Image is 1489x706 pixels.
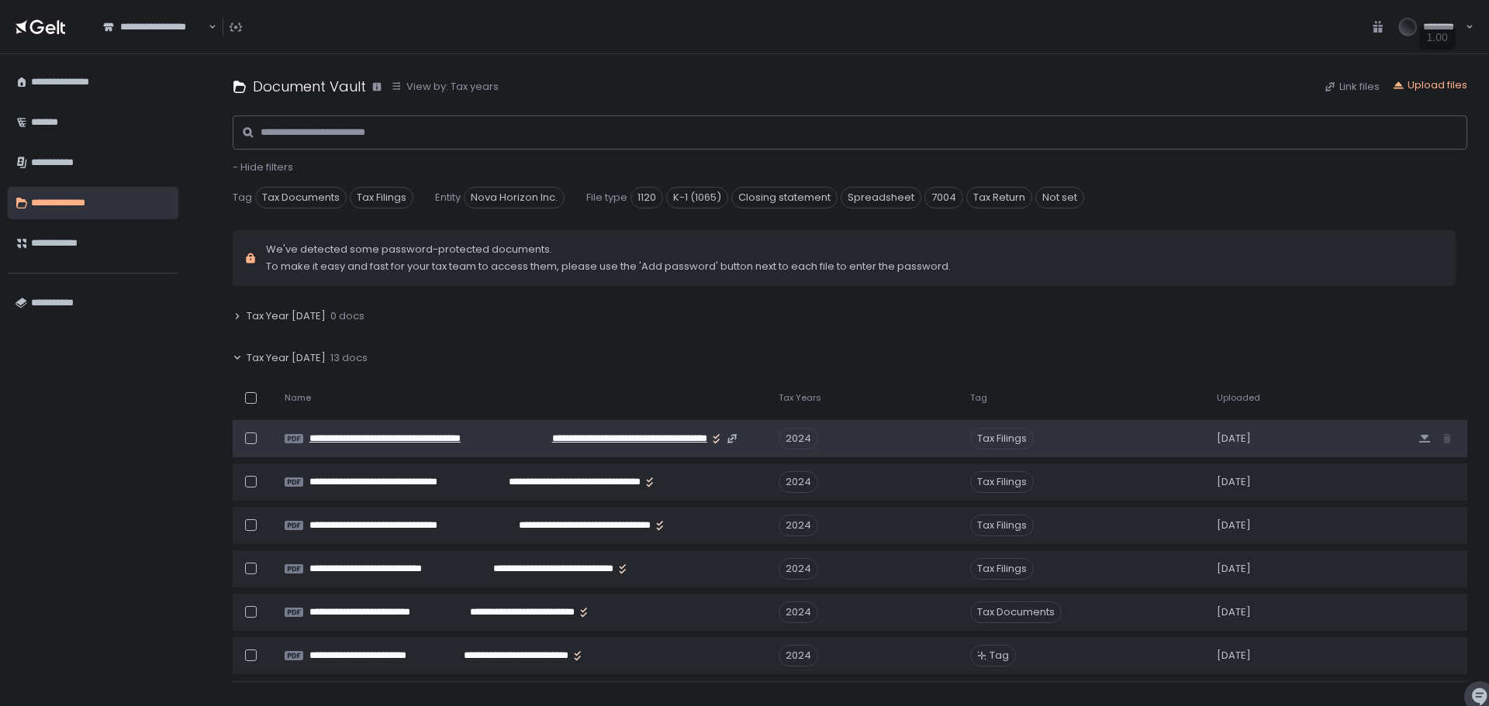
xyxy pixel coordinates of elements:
[630,187,663,208] span: 1120
[330,309,364,323] span: 0 docs
[779,515,818,536] div: 2024
[464,187,565,208] span: Nova Horizon Inc.
[233,191,252,205] span: Tag
[841,187,921,208] span: Spreadsheet
[731,187,838,208] span: Closing statement
[666,187,728,208] span: K-1 (1065)
[970,471,1034,493] span: Tax Filings
[970,601,1062,623] span: Tax Documents
[779,471,818,493] div: 2024
[1035,187,1084,208] span: Not set
[779,428,818,449] div: 2024
[253,76,366,97] h1: Document Vault
[233,160,293,174] span: - Hide filters
[1217,518,1251,532] span: [DATE]
[1324,80,1380,94] button: Link files
[1217,562,1251,576] span: [DATE]
[970,392,987,404] span: Tag
[970,558,1034,580] span: Tax Filings
[586,191,627,205] span: File type
[266,260,951,274] span: To make it easy and fast for your tax team to access them, please use the 'Add password' button n...
[1217,605,1251,619] span: [DATE]
[924,187,963,208] span: 7004
[350,187,413,208] span: Tax Filings
[247,351,326,365] span: Tax Year [DATE]
[1392,78,1467,92] button: Upload files
[330,351,368,365] span: 13 docs
[93,11,216,43] div: Search for option
[1217,432,1251,446] span: [DATE]
[391,80,499,94] button: View by: Tax years
[1217,392,1260,404] span: Uploaded
[266,243,951,257] span: We've detected some password-protected documents.
[1217,649,1251,663] span: [DATE]
[247,309,326,323] span: Tax Year [DATE]
[779,392,821,404] span: Tax Years
[966,187,1032,208] span: Tax Return
[970,515,1034,536] span: Tax Filings
[206,19,207,35] input: Search for option
[435,191,461,205] span: Entity
[990,649,1009,663] span: Tag
[1217,475,1251,489] span: [DATE]
[233,160,293,174] button: - Hide filters
[255,187,347,208] span: Tax Documents
[779,645,818,666] div: 2024
[970,428,1034,449] span: Tax Filings
[779,601,818,623] div: 2024
[779,558,818,580] div: 2024
[285,392,311,404] span: Name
